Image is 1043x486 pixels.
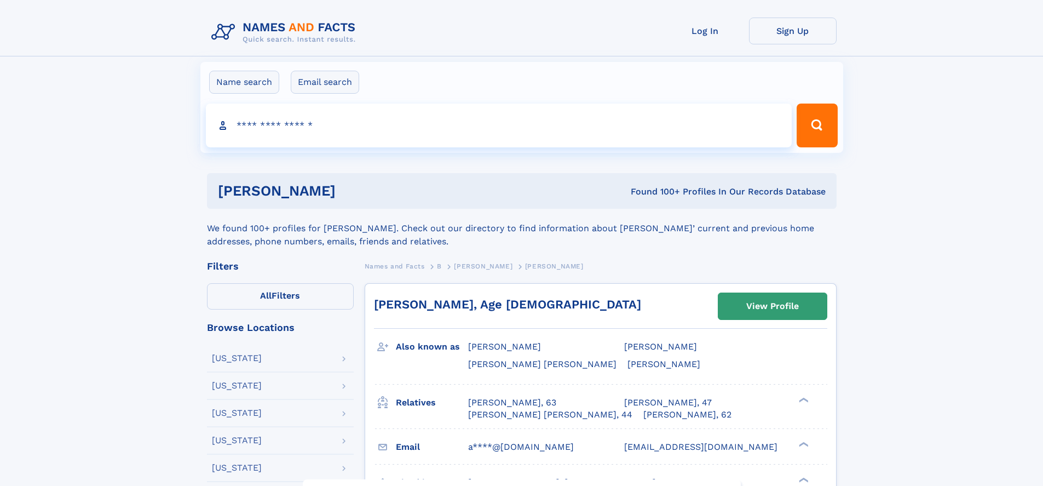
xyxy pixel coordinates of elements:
a: [PERSON_NAME], 47 [624,397,712,409]
span: [PERSON_NAME] [525,262,584,270]
div: ❯ [796,476,809,483]
a: Sign Up [749,18,837,44]
a: [PERSON_NAME], 62 [643,409,731,421]
span: All [260,290,272,301]
input: search input [206,104,792,147]
div: Browse Locations [207,323,354,333]
div: [US_STATE] [212,409,262,418]
span: [PERSON_NAME] [627,359,700,369]
h3: Relatives [396,393,468,412]
h1: [PERSON_NAME] [218,184,483,198]
div: View Profile [746,294,799,319]
span: [EMAIL_ADDRESS][DOMAIN_NAME] [624,442,777,452]
span: [PERSON_NAME] [PERSON_NAME] [468,359,616,369]
a: Names and Facts [365,259,425,273]
div: Filters [207,261,354,271]
h3: Also known as [396,338,468,356]
div: We found 100+ profiles for [PERSON_NAME]. Check out our directory to find information about [PERS... [207,209,837,248]
span: [PERSON_NAME] [454,262,512,270]
span: B [437,262,442,270]
a: B [437,259,442,273]
div: ❯ [796,396,809,403]
div: [US_STATE] [212,464,262,472]
label: Name search [209,71,279,94]
div: Found 100+ Profiles In Our Records Database [483,186,826,198]
a: View Profile [718,293,827,319]
span: [PERSON_NAME] [468,341,541,352]
a: [PERSON_NAME], 63 [468,397,556,409]
a: Log In [661,18,749,44]
img: Logo Names and Facts [207,18,365,47]
div: [US_STATE] [212,354,262,363]
div: [US_STATE] [212,436,262,445]
a: [PERSON_NAME] [454,259,512,273]
label: Email search [291,71,359,94]
span: [PERSON_NAME] [624,341,697,352]
label: Filters [207,283,354,310]
div: [US_STATE] [212,381,262,390]
div: ❯ [796,441,809,448]
a: [PERSON_NAME], Age [DEMOGRAPHIC_DATA] [374,298,641,311]
button: Search Button [797,104,837,147]
h3: Email [396,438,468,456]
a: [PERSON_NAME] [PERSON_NAME], 44 [468,409,632,421]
